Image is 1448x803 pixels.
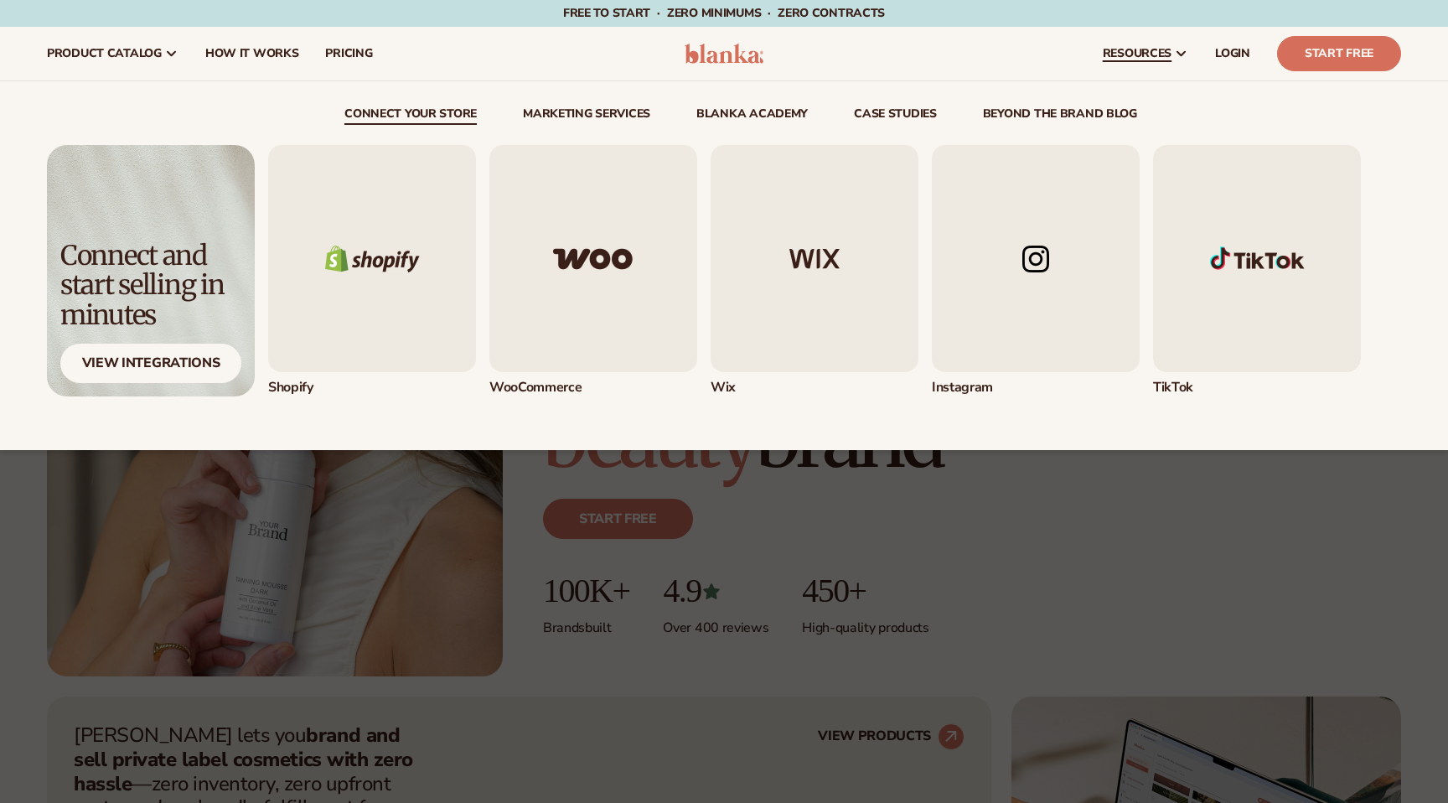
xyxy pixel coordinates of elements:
[34,27,192,80] a: product catalog
[1153,145,1361,372] img: Shopify Image 1
[696,108,808,125] a: Blanka Academy
[192,27,313,80] a: How It Works
[268,379,476,396] div: Shopify
[268,145,476,396] a: Shopify logo. Shopify
[685,44,764,64] img: logo
[932,379,1140,396] div: Instagram
[47,145,255,396] a: Light background with shadow. Connect and start selling in minutes View Integrations
[60,344,241,383] div: View Integrations
[711,379,918,396] div: Wix
[489,145,697,396] div: 2 / 5
[489,145,697,396] a: Woo commerce logo. WooCommerce
[47,145,255,396] img: Light background with shadow.
[1202,27,1264,80] a: LOGIN
[1215,47,1250,60] span: LOGIN
[47,47,162,60] span: product catalog
[1089,27,1202,80] a: resources
[268,145,476,372] img: Shopify logo.
[205,47,299,60] span: How It Works
[983,108,1137,125] a: beyond the brand blog
[854,108,937,125] a: case studies
[325,47,372,60] span: pricing
[60,241,241,330] div: Connect and start selling in minutes
[523,108,650,125] a: Marketing services
[344,108,477,125] a: connect your store
[268,145,476,396] div: 1 / 5
[1277,36,1401,71] a: Start Free
[489,145,697,372] img: Woo commerce logo.
[932,145,1140,396] div: 4 / 5
[711,145,918,396] a: Wix logo. Wix
[312,27,385,80] a: pricing
[489,379,697,396] div: WooCommerce
[1153,379,1361,396] div: TikTok
[711,145,918,396] div: 3 / 5
[711,145,918,372] img: Wix logo.
[932,145,1140,372] img: Instagram logo.
[1153,145,1361,396] div: 5 / 5
[932,145,1140,396] a: Instagram logo. Instagram
[563,5,885,21] span: Free to start · ZERO minimums · ZERO contracts
[1153,145,1361,396] a: Shopify Image 1 TikTok
[1103,47,1171,60] span: resources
